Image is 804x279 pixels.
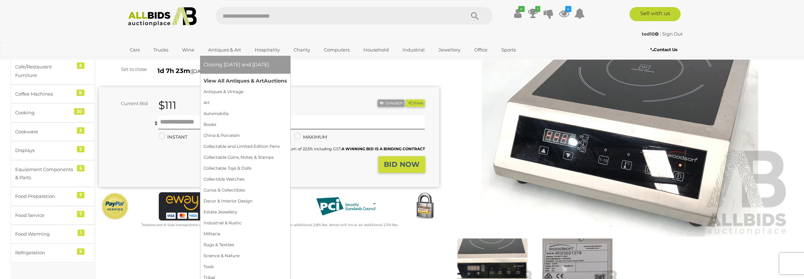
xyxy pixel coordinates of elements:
div: 1 [78,230,84,236]
a: 1 [528,7,538,20]
img: Secured by Rapid SSL [411,192,439,220]
div: Food Warming [15,230,73,238]
button: BID NOW [378,156,425,173]
a: Displays 2 [11,141,95,160]
div: 3 [77,127,84,134]
div: Food Service [15,211,73,219]
label: MAXIMUM [294,133,327,141]
a: Refrigeration 3 [11,243,95,262]
label: INSTANT [158,133,187,141]
strong: $111 [158,99,176,112]
b: Contact Us [650,47,677,52]
a: Coffee Machines 8 [11,85,95,103]
a: Equipment Components & Parts 5 [11,160,95,187]
div: Refrigeration [15,249,73,257]
div: 2 [77,146,84,152]
div: Equipment Components & Parts [15,165,73,182]
div: Cooking [15,109,73,117]
a: Food Warming 1 [11,225,95,243]
a: Household [359,44,393,56]
a: ted10 [642,31,660,37]
div: 5 [77,165,84,171]
li: Unwatch this item [377,99,404,107]
span: ( ) [190,68,228,74]
div: Cafe/Restaurant Furniture [15,63,73,79]
a: Sports [497,44,520,56]
div: 20 [74,108,84,115]
a: Wine [177,44,199,56]
a: ✔ [512,7,523,20]
a: Computers [319,44,354,56]
div: Cookware [15,128,73,136]
a: [GEOGRAPHIC_DATA] [125,56,185,67]
button: Unwatch [377,99,404,107]
i: 4 [565,6,571,12]
a: Hospitality [250,44,284,56]
small: Mastercard & Visa transactions will incur an additional 1.9% fee. Paypal will incur an additional... [141,223,398,227]
i: 1 [535,6,540,12]
a: Sell with us [629,7,681,21]
img: eWAY Payment Gateway [159,192,243,220]
div: Current Bid [99,99,153,108]
a: Food Service 7 [11,206,95,225]
a: 4 [559,7,569,20]
div: Food Preparation [15,192,73,200]
a: Charity [289,44,315,56]
a: Food Preparation 7 [11,187,95,206]
img: Official PayPal Seal [101,192,129,220]
span: [DATE] 8:11 PM [192,68,227,74]
img: PCI DSS compliant [310,192,381,220]
a: Trucks [149,44,173,56]
a: Jewellery [434,44,465,56]
strong: ted10 [642,31,659,37]
div: 7 [77,211,84,217]
strong: 1d 7h 23m [157,67,190,75]
div: 8 [77,90,84,96]
a: Sign Out [662,31,683,37]
a: Cookware 3 [11,122,95,141]
a: Cafe/Restaurant Furniture 5 [11,57,95,85]
a: Cooking 20 [11,103,95,122]
a: Cars [125,44,144,56]
i: ✔ [518,6,525,12]
a: Office [470,44,492,56]
div: Displays [15,146,73,154]
div: Coffee Machines [15,90,73,98]
button: Search [457,7,492,25]
div: Set to close [93,65,152,73]
div: 7 [77,192,84,198]
img: Allbids.com.au [124,7,201,26]
a: Industrial [398,44,429,56]
div: 3 [77,248,84,255]
a: Antiques & Art [204,44,246,56]
span: | [660,31,661,37]
strong: BID NOW [384,160,419,169]
button: Share [405,99,425,107]
small: This Item will incur a Buyer's Premium of 22.5% including GST. [223,146,425,151]
img: Woodson 2.4kW Single Induction Benchtop Cooker [450,18,790,237]
a: Contact Us [650,46,679,54]
b: A WINNING BID IS A BINDING CONTRACT [341,146,425,151]
div: 5 [77,62,84,69]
